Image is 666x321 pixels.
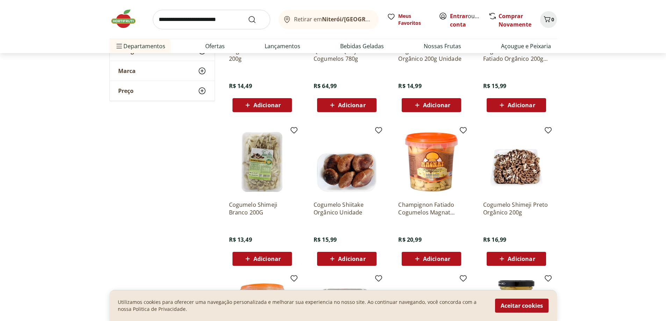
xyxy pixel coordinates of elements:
span: Preço [118,87,134,94]
a: Cogumelo Shimeji Branco 200G [229,201,295,216]
button: Marca [110,61,215,81]
button: Adicionar [487,252,546,266]
span: Meus Favoritos [398,13,430,27]
button: Adicionar [317,252,377,266]
img: Champignon Fatiado Cogumelos Magnat 200G [398,129,465,195]
a: Cogumelo Paris Fatiado Orgânico 200g Unidade [398,47,465,63]
span: R$ 14,49 [229,82,252,90]
p: Utilizamos cookies para oferecer uma navegação personalizada e melhorar sua experiencia no nosso ... [118,299,487,313]
button: Adicionar [402,98,461,112]
a: Entrar [450,12,468,20]
a: Quiche de Queijo com Cogumelos 780g [314,47,380,63]
img: Cogumelo Shimeji Preto Orgânico 200g [483,129,550,195]
a: Cogumelo Portobello Fatiado Orgânico 200g Unidade [483,47,550,63]
a: Açougue e Peixaria [501,42,551,50]
button: Aceitar cookies [495,299,549,313]
span: Departamentos [115,38,165,54]
span: R$ 15,99 [314,236,337,243]
button: Retirar emNiterói/[GEOGRAPHIC_DATA] [279,10,379,29]
input: search [153,10,270,29]
img: Cogumelo Shiitake Orgânico Unidade [314,129,380,195]
button: Adicionar [317,98,377,112]
a: Nossas Frutas [424,42,461,50]
button: Submit Search [248,15,265,24]
span: Adicionar [338,256,365,262]
button: Adicionar [402,252,461,266]
span: Retirar em [294,16,371,22]
span: ou [450,12,481,29]
span: R$ 64,99 [314,82,337,90]
span: Adicionar [508,256,535,262]
span: R$ 16,99 [483,236,506,243]
span: Adicionar [423,102,450,108]
span: R$ 13,49 [229,236,252,243]
span: R$ 15,99 [483,82,506,90]
a: Lançamentos [265,42,300,50]
span: Adicionar [253,256,281,262]
button: Adicionar [232,98,292,112]
span: R$ 20,99 [398,236,421,243]
button: Adicionar [487,98,546,112]
span: Adicionar [253,102,281,108]
span: Adicionar [338,102,365,108]
a: Cogumelo Shimeji Preto Orgânico 200g [483,201,550,216]
a: Meus Favoritos [387,13,430,27]
a: Comprar Novamente [499,12,531,28]
span: R$ 14,99 [398,82,421,90]
a: Ofertas [205,42,225,50]
span: 0 [551,16,554,23]
a: Criar conta [450,12,488,28]
span: Adicionar [508,102,535,108]
button: Preço [110,81,215,101]
button: Adicionar [232,252,292,266]
a: Cogumelo Shiitake Orgânico Unidade [314,201,380,216]
span: Marca [118,67,136,74]
a: Champignon Fatiado Cogumelos Magnat 200G [398,201,465,216]
a: Cogumelo Paris Do Vale 200g [229,47,295,63]
span: Adicionar [423,256,450,262]
button: Menu [115,38,123,54]
img: Cogumelo Shimeji Branco 200G [229,129,295,195]
img: Hortifruti [109,8,144,29]
a: Bebidas Geladas [340,42,384,50]
b: Niterói/[GEOGRAPHIC_DATA] [322,15,402,23]
button: Carrinho [540,11,557,28]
